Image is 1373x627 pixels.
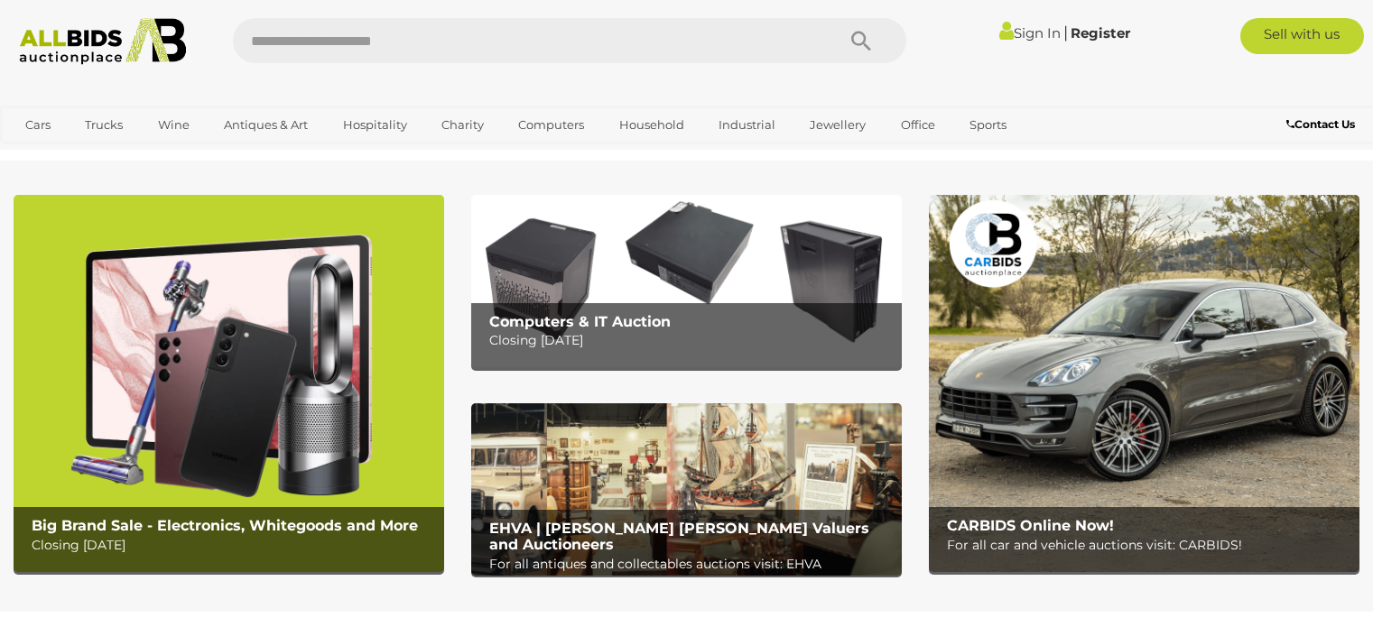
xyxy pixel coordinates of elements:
[14,140,165,170] a: [GEOGRAPHIC_DATA]
[146,110,201,140] a: Wine
[32,517,418,534] b: Big Brand Sale - Electronics, Whitegoods and More
[489,520,869,553] b: EHVA | [PERSON_NAME] [PERSON_NAME] Valuers and Auctioneers
[947,517,1114,534] b: CARBIDS Online Now!
[32,534,435,557] p: Closing [DATE]
[471,195,902,367] a: Computers & IT Auction Computers & IT Auction Closing [DATE]
[471,403,902,576] a: EHVA | Evans Hastings Valuers and Auctioneers EHVA | [PERSON_NAME] [PERSON_NAME] Valuers and Auct...
[1071,24,1130,41] a: Register
[10,18,196,65] img: Allbids.com.au
[14,110,62,140] a: Cars
[489,329,893,352] p: Closing [DATE]
[958,110,1018,140] a: Sports
[14,195,444,572] img: Big Brand Sale - Electronics, Whitegoods and More
[471,195,902,367] img: Computers & IT Auction
[816,18,906,63] button: Search
[929,195,1359,572] img: CARBIDS Online Now!
[331,110,419,140] a: Hospitality
[73,110,135,140] a: Trucks
[1286,117,1355,131] b: Contact Us
[1240,18,1364,54] a: Sell with us
[947,534,1350,557] p: For all car and vehicle auctions visit: CARBIDS!
[798,110,877,140] a: Jewellery
[489,313,671,330] b: Computers & IT Auction
[506,110,596,140] a: Computers
[707,110,787,140] a: Industrial
[889,110,947,140] a: Office
[430,110,496,140] a: Charity
[999,24,1061,41] a: Sign In
[471,403,902,576] img: EHVA | Evans Hastings Valuers and Auctioneers
[608,110,696,140] a: Household
[1063,23,1068,42] span: |
[929,195,1359,572] a: CARBIDS Online Now! CARBIDS Online Now! For all car and vehicle auctions visit: CARBIDS!
[489,553,893,576] p: For all antiques and collectables auctions visit: EHVA
[14,195,444,572] a: Big Brand Sale - Electronics, Whitegoods and More Big Brand Sale - Electronics, Whitegoods and Mo...
[1286,115,1359,134] a: Contact Us
[212,110,320,140] a: Antiques & Art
